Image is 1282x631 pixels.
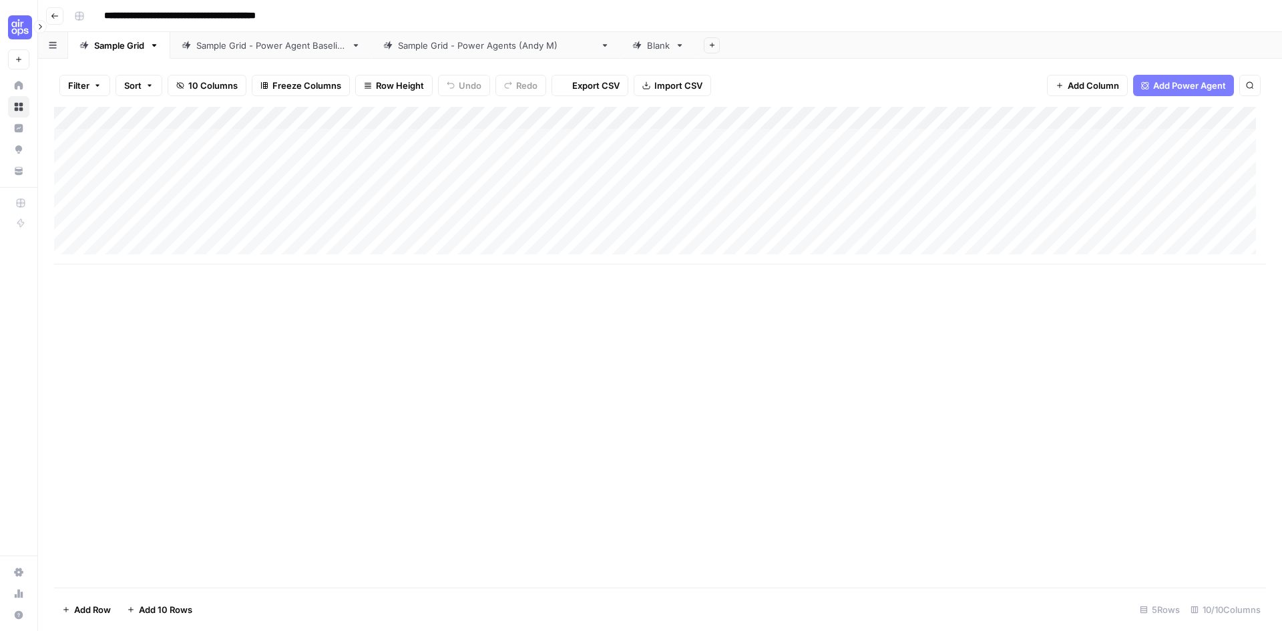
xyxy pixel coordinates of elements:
[74,603,111,616] span: Add Row
[8,583,29,604] a: Usage
[188,79,238,92] span: 10 Columns
[8,118,29,139] a: Insights
[438,75,490,96] button: Undo
[1153,79,1226,92] span: Add Power Agent
[139,603,192,616] span: Add 10 Rows
[119,599,200,620] button: Add 10 Rows
[8,139,29,160] a: Opportunities
[647,39,670,52] div: Blank
[8,75,29,96] a: Home
[94,39,144,52] div: Sample Grid
[8,96,29,118] a: Browse
[124,79,142,92] span: Sort
[376,79,424,92] span: Row Height
[654,79,702,92] span: Import CSV
[1047,75,1128,96] button: Add Column
[196,39,346,52] div: Sample Grid - Power Agent Baseline
[54,599,119,620] button: Add Row
[8,160,29,182] a: Your Data
[634,75,711,96] button: Import CSV
[572,79,620,92] span: Export CSV
[8,11,29,44] button: Workspace: September Cohort
[68,32,170,59] a: Sample Grid
[8,562,29,583] a: Settings
[1068,79,1119,92] span: Add Column
[552,75,628,96] button: Export CSV
[621,32,696,59] a: Blank
[168,75,246,96] button: 10 Columns
[170,32,372,59] a: Sample Grid - Power Agent Baseline
[398,39,595,52] div: Sample Grid - Power Agents ([PERSON_NAME])
[1134,599,1185,620] div: 5 Rows
[459,79,481,92] span: Undo
[8,15,32,39] img: September Cohort Logo
[1185,599,1266,620] div: 10/10 Columns
[355,75,433,96] button: Row Height
[59,75,110,96] button: Filter
[116,75,162,96] button: Sort
[1133,75,1234,96] button: Add Power Agent
[495,75,546,96] button: Redo
[516,79,538,92] span: Redo
[272,79,341,92] span: Freeze Columns
[372,32,621,59] a: Sample Grid - Power Agents ([PERSON_NAME])
[252,75,350,96] button: Freeze Columns
[68,79,89,92] span: Filter
[8,604,29,626] button: Help + Support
